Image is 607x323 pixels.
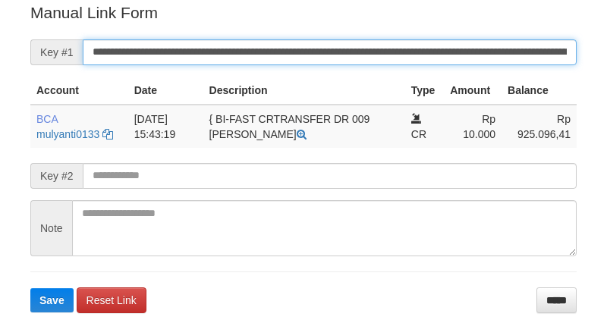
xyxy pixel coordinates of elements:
a: Copy mulyanti0133 to clipboard [102,128,113,140]
button: Save [30,288,74,312]
span: Reset Link [86,294,137,306]
a: Reset Link [77,287,146,313]
th: Account [30,77,128,105]
p: Manual Link Form [30,2,577,24]
th: Description [203,77,405,105]
th: Balance [502,77,577,105]
span: Key #1 [30,39,83,65]
td: [DATE] 15:43:19 [128,105,203,148]
th: Amount [444,77,502,105]
td: Rp 10.000 [444,105,502,148]
span: BCA [36,113,58,125]
td: Rp 925.096,41 [502,105,577,148]
td: { BI-FAST CRTRANSFER DR 009 [PERSON_NAME] [203,105,405,148]
th: Date [128,77,203,105]
span: CR [411,128,426,140]
span: Note [30,200,72,256]
span: Save [39,294,64,306]
a: mulyanti0133 [36,128,99,140]
span: Key #2 [30,163,83,189]
th: Type [405,77,444,105]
